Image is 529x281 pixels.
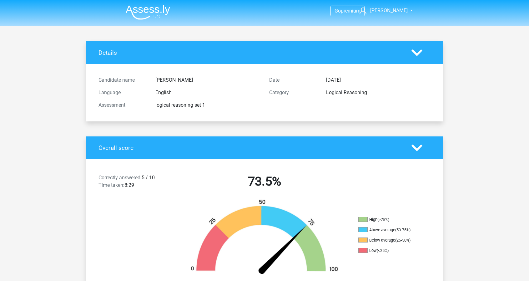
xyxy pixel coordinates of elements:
div: (>75%) [377,217,389,222]
div: Logical Reasoning [321,89,435,96]
li: High [358,217,421,222]
div: [PERSON_NAME] [151,76,264,84]
h4: Details [98,49,402,56]
span: premium [341,8,360,14]
img: Assessly [126,5,170,20]
li: Low [358,248,421,253]
div: Category [264,89,321,96]
img: 74.2161dc2803b4.png [180,199,349,278]
div: [DATE] [321,76,435,84]
h2: 73.5% [184,174,345,189]
span: Correctly answered: [98,175,142,181]
h4: Overall score [98,144,402,151]
a: Gopremium [331,7,364,15]
div: Language [94,89,151,96]
div: 5 / 10 8:29 [94,174,179,192]
li: Above average [358,227,421,233]
span: Go [335,8,341,14]
div: (<25%) [377,248,389,253]
div: logical reasoning set 1 [151,101,264,109]
div: (50-75%) [395,227,411,232]
div: Assessment [94,101,151,109]
div: English [151,89,264,96]
div: Date [264,76,321,84]
span: [PERSON_NAME] [370,8,408,13]
div: (25-50%) [395,238,411,243]
li: Below average [358,238,421,243]
a: [PERSON_NAME] [357,7,408,14]
div: Candidate name [94,76,151,84]
span: Time taken: [98,182,124,188]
